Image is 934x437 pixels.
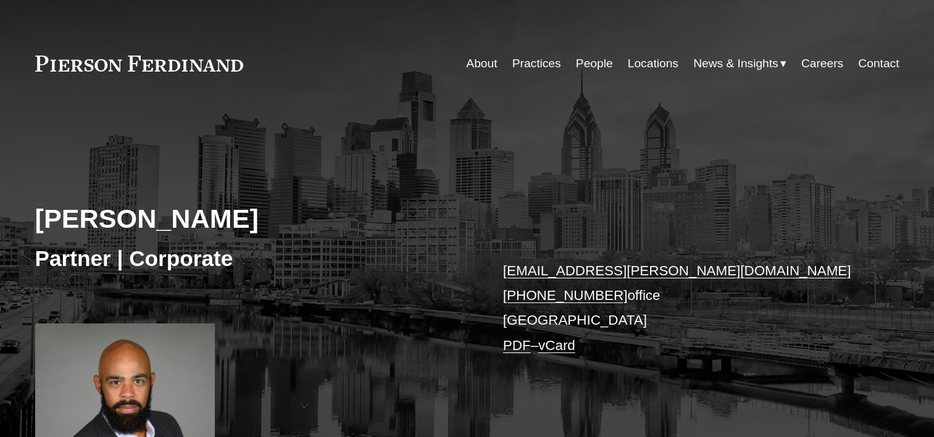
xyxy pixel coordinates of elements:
[801,52,843,75] a: Careers
[503,263,851,278] a: [EMAIL_ADDRESS][PERSON_NAME][DOMAIN_NAME]
[35,202,467,235] h2: [PERSON_NAME]
[35,245,467,272] h3: Partner | Corporate
[538,338,575,353] a: vCard
[503,259,863,358] p: office [GEOGRAPHIC_DATA] –
[693,53,778,75] span: News & Insights
[503,288,628,303] a: [PHONE_NUMBER]
[512,52,561,75] a: Practices
[503,338,531,353] a: PDF
[693,52,786,75] a: folder dropdown
[858,52,899,75] a: Contact
[628,52,678,75] a: Locations
[466,52,497,75] a: About
[576,52,613,75] a: People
